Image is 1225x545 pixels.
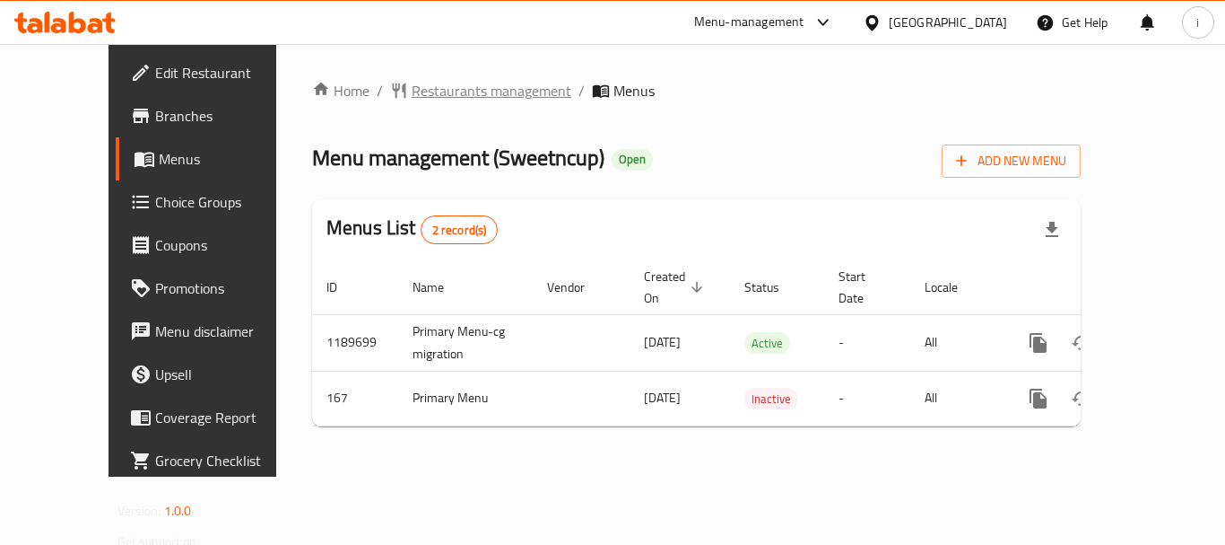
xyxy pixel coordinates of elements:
[155,450,299,471] span: Grocery Checklist
[117,499,161,523] span: Version:
[164,499,192,523] span: 1.0.0
[116,51,313,94] a: Edit Restaurant
[155,277,299,299] span: Promotions
[116,180,313,224] a: Choice Groups
[1017,321,1060,365] button: more
[942,145,1081,178] button: Add New Menu
[1060,321,1103,365] button: Change Status
[116,396,313,439] a: Coverage Report
[612,152,653,167] span: Open
[612,149,653,171] div: Open
[1196,13,1199,32] span: i
[910,314,1003,371] td: All
[1003,260,1203,315] th: Actions
[116,353,313,396] a: Upsell
[312,314,398,371] td: 1189699
[390,80,571,101] a: Restaurants management
[116,137,313,180] a: Menus
[312,260,1203,426] table: enhanced table
[1060,377,1103,420] button: Change Status
[155,62,299,84] span: Edit Restaurant
[155,407,299,428] span: Coverage Report
[644,330,681,354] span: [DATE]
[155,364,299,385] span: Upsell
[398,371,533,426] td: Primary Menu
[312,80,1081,101] nav: breadcrumb
[326,215,498,244] h2: Menus List
[744,332,790,354] div: Active
[312,80,369,101] a: Home
[889,13,1007,32] div: [GEOGRAPHIC_DATA]
[413,277,467,298] span: Name
[312,371,398,426] td: 167
[1030,208,1073,251] div: Export file
[956,150,1066,172] span: Add New Menu
[421,222,498,239] span: 2 record(s)
[155,105,299,127] span: Branches
[116,224,313,267] a: Coupons
[910,371,1003,426] td: All
[377,80,383,101] li: /
[824,371,910,426] td: -
[398,314,533,371] td: Primary Menu-cg migration
[744,389,798,409] span: Inactive
[155,234,299,256] span: Coupons
[824,314,910,371] td: -
[155,191,299,213] span: Choice Groups
[116,439,313,482] a: Grocery Checklist
[116,267,313,310] a: Promotions
[644,266,708,309] span: Created On
[578,80,585,101] li: /
[155,321,299,342] span: Menu disclaimer
[116,94,313,137] a: Branches
[326,277,361,298] span: ID
[312,137,604,178] span: Menu management ( Sweetncup )
[613,80,655,101] span: Menus
[1017,377,1060,420] button: more
[925,277,981,298] span: Locale
[694,12,804,33] div: Menu-management
[116,310,313,353] a: Menu disclaimer
[838,266,889,309] span: Start Date
[744,277,803,298] span: Status
[421,215,499,244] div: Total records count
[412,80,571,101] span: Restaurants management
[547,277,608,298] span: Vendor
[644,386,681,409] span: [DATE]
[159,148,299,170] span: Menus
[744,333,790,354] span: Active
